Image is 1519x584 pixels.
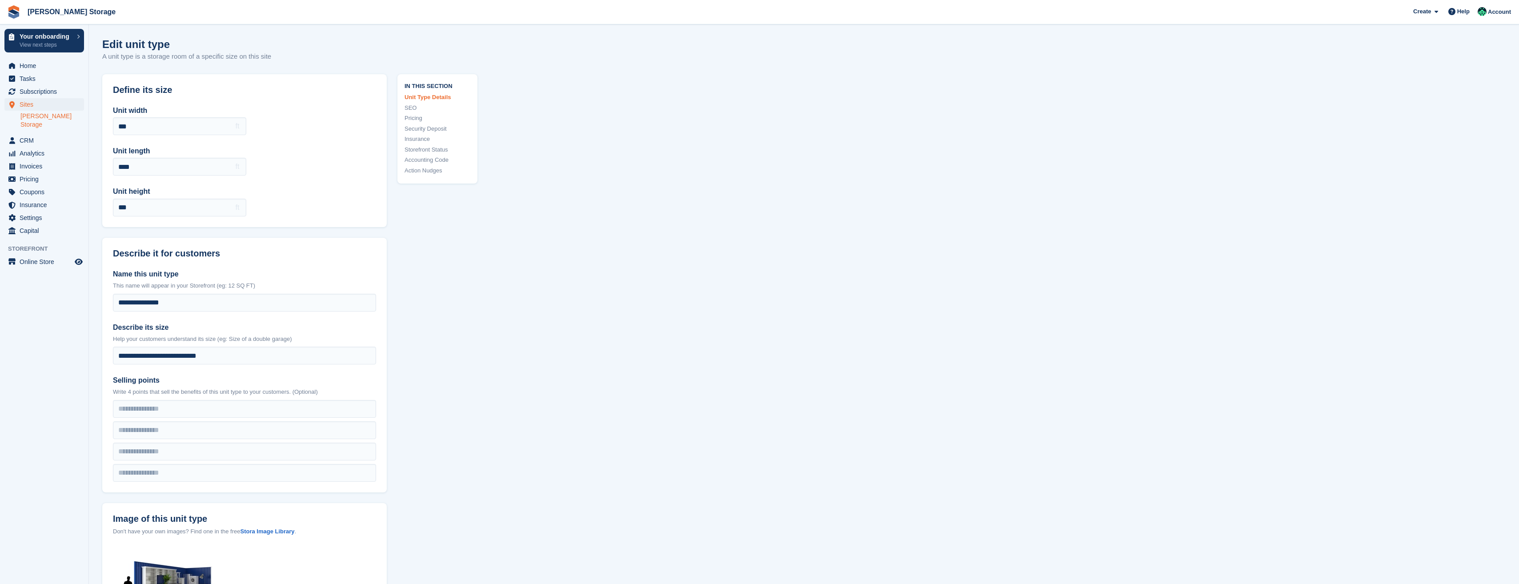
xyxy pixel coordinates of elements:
label: Image of this unit type [113,514,376,524]
span: Analytics [20,147,73,160]
p: Write 4 points that sell the benefits of this unit type to your customers. (Optional) [113,388,376,396]
p: View next steps [20,41,72,49]
a: menu [4,256,84,268]
a: menu [4,147,84,160]
a: menu [4,60,84,72]
h2: Define its size [113,85,376,95]
span: Coupons [20,186,73,198]
a: menu [4,72,84,85]
label: Describe its size [113,322,376,333]
span: Online Store [20,256,73,268]
p: Your onboarding [20,33,72,40]
img: Andrew Norman [1478,7,1487,16]
a: [PERSON_NAME] Storage [24,4,119,19]
a: Security Deposit [405,124,470,133]
a: Storefront Status [405,145,470,154]
a: Action Nudges [405,166,470,175]
a: SEO [405,104,470,112]
span: Settings [20,212,73,224]
a: [PERSON_NAME] Storage [20,112,84,129]
a: menu [4,85,84,98]
span: Help [1457,7,1470,16]
label: Unit height [113,186,246,197]
span: Subscriptions [20,85,73,98]
a: menu [4,98,84,111]
p: Help your customers understand its size (eg: Size of a double garage) [113,335,376,344]
span: Home [20,60,73,72]
img: stora-icon-8386f47178a22dfd0bd8f6a31ec36ba5ce8667c1dd55bd0f319d3a0aa187defe.svg [7,5,20,19]
a: menu [4,160,84,172]
label: Unit width [113,105,246,116]
span: In this section [405,81,470,90]
span: Invoices [20,160,73,172]
span: Create [1413,7,1431,16]
a: menu [4,134,84,147]
div: Don't have your own images? Find one in the free . [113,527,376,536]
a: Unit Type Details [405,93,470,102]
h1: Edit unit type [102,38,271,50]
span: Storefront [8,244,88,253]
a: menu [4,186,84,198]
a: Preview store [73,256,84,267]
span: Capital [20,224,73,237]
h2: Describe it for customers [113,248,376,259]
a: Stora Image Library [240,528,294,535]
a: Pricing [405,114,470,123]
span: Tasks [20,72,73,85]
a: Insurance [405,135,470,144]
label: Selling points [113,375,376,386]
span: Pricing [20,173,73,185]
span: Account [1488,8,1511,16]
a: menu [4,224,84,237]
a: menu [4,173,84,185]
label: Unit length [113,146,246,156]
a: menu [4,212,84,224]
p: A unit type is a storage room of a specific size on this site [102,52,271,62]
span: CRM [20,134,73,147]
a: menu [4,199,84,211]
span: Insurance [20,199,73,211]
a: Your onboarding View next steps [4,29,84,52]
p: This name will appear in your Storefront (eg: 12 SQ FT) [113,281,376,290]
a: Accounting Code [405,156,470,164]
label: Name this unit type [113,269,376,280]
span: Sites [20,98,73,111]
